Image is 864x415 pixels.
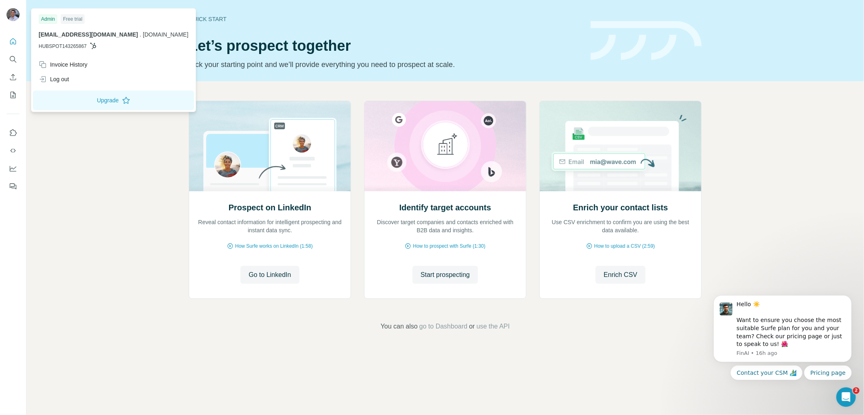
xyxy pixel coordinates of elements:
[419,322,467,331] button: go to Dashboard
[596,266,646,284] button: Enrich CSV
[249,270,291,280] span: Go to LinkedIn
[39,43,87,50] span: HUBSPOT143265867
[39,31,138,38] span: [EMAIL_ADDRESS][DOMAIN_NAME]
[7,52,20,67] button: Search
[39,75,69,83] div: Log out
[189,101,351,191] img: Prospect on LinkedIn
[381,322,418,331] span: You can also
[235,242,313,250] span: How Surfe works on LinkedIn (1:58)
[701,268,864,393] iframe: Intercom notifications message
[240,266,299,284] button: Go to LinkedIn
[229,202,311,213] h2: Prospect on LinkedIn
[189,59,581,70] p: Pick your starting point and we’ll provide everything you need to prospect at scale.
[189,38,581,54] h1: Let’s prospect together
[33,91,194,110] button: Upgrade
[39,61,87,69] div: Invoice History
[373,218,518,234] p: Discover target companies and contacts enriched with B2B data and insights.
[7,70,20,84] button: Enrich CSV
[364,101,526,191] img: Identify target accounts
[197,218,343,234] p: Reveal contact information for intelligent prospecting and instant data sync.
[591,21,702,61] img: banner
[7,179,20,194] button: Feedback
[836,387,856,407] iframe: Intercom live chat
[421,270,470,280] span: Start prospecting
[7,34,20,49] button: Quick start
[7,8,20,21] img: Avatar
[189,15,581,23] div: Quick start
[548,218,693,234] p: Use CSV enrichment to confirm you are using the best data available.
[412,266,478,284] button: Start prospecting
[853,387,860,394] span: 2
[573,202,668,213] h2: Enrich your contact lists
[7,161,20,176] button: Dashboard
[61,14,85,24] div: Free trial
[476,322,510,331] button: use the API
[140,31,141,38] span: .
[413,242,485,250] span: How to prospect with Surfe (1:30)
[539,101,702,191] img: Enrich your contact lists
[594,242,655,250] span: How to upload a CSV (2:59)
[7,88,20,102] button: My lists
[469,322,475,331] span: or
[39,14,57,24] div: Admin
[7,143,20,158] button: Use Surfe API
[143,31,188,38] span: [DOMAIN_NAME]
[7,125,20,140] button: Use Surfe on LinkedIn
[604,270,637,280] span: Enrich CSV
[399,202,491,213] h2: Identify target accounts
